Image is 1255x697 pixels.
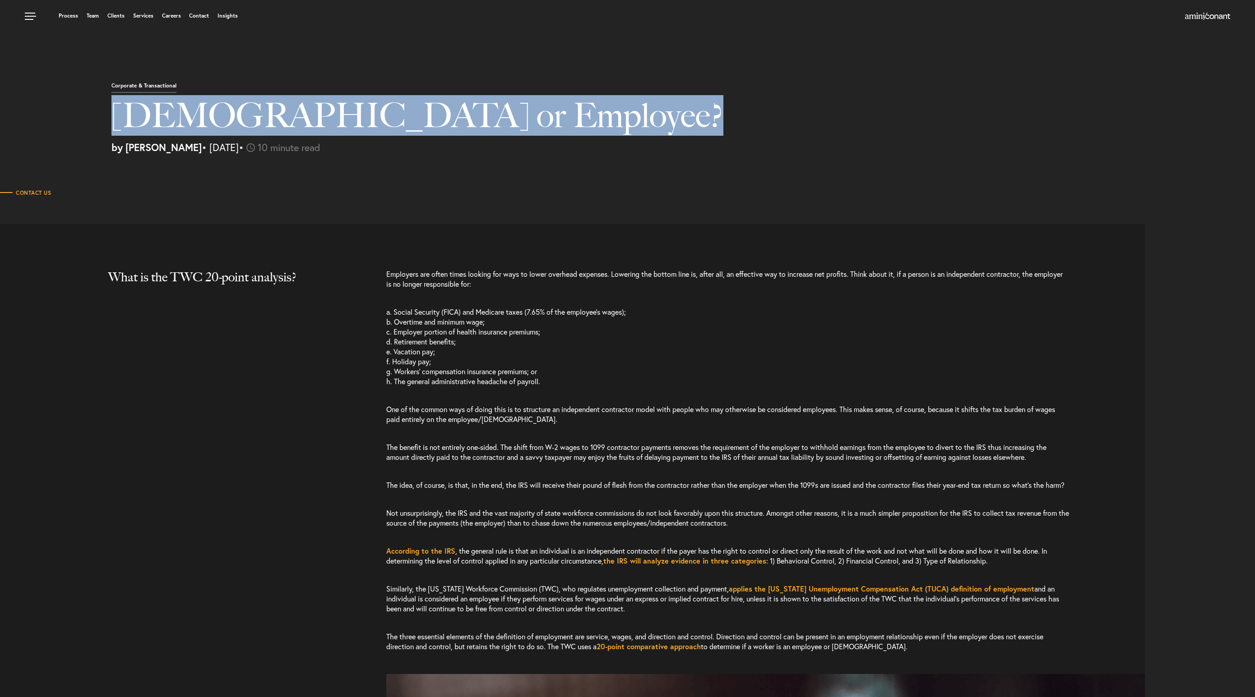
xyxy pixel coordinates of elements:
[386,623,1069,660] p: The three essential elements of the definition of employment are service, wages, and direction an...
[59,13,78,18] a: Process
[386,499,1069,537] p: Not unsurprisingly, the IRS and the vast majority of state workforce commissions do not look favo...
[189,13,209,18] a: Contact
[386,298,1069,395] p: a. Social Security (FICA) and Medicare taxes (7.65% of the employee’s wages); b. Overtime and min...
[111,141,202,154] strong: by [PERSON_NAME]
[111,83,176,93] p: Corporate & Transactional
[246,143,255,152] img: icon-time-light.svg
[386,537,1069,575] p: , the general rule is that an individual is an independent contractor if the payer has the right ...
[218,13,238,18] a: Insights
[111,97,907,142] h1: [DEMOGRAPHIC_DATA] or Employee?
[107,13,125,18] a: Clients
[133,13,153,18] a: Services
[729,584,1034,593] a: applies the [US_STATE] Unemployment Compensation Act (TUCA) definition of employment
[386,433,1069,471] p: The benefit is not entirely one-sided. The shift from W-2 wages to 1099 contractor payments remov...
[603,556,766,565] a: the IRS will analyze evidence in three categories
[258,141,320,154] span: 10 minute read
[386,575,1069,623] p: Similarly, the [US_STATE] Workforce Commission (TWC), who regulates unemployment collection and p...
[108,269,352,303] h2: What is the TWC 20-point analysis?
[386,269,1069,298] p: Employers are often times looking for ways to lower overhead expenses. Lowering the bottom line i...
[1185,13,1230,20] img: Amini & Conant
[386,395,1069,433] p: One of the common ways of doing this is to structure an independent contractor model with people ...
[1185,13,1230,20] a: Home
[386,471,1069,499] p: The idea, of course, is that, in the end, the IRS will receive their pound of flesh from the cont...
[239,141,244,154] span: •
[597,642,701,651] a: 20-point comparative approach
[386,546,455,555] a: According to the IRS
[87,13,99,18] a: Team
[111,142,1248,152] p: • [DATE]
[162,13,181,18] a: Careers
